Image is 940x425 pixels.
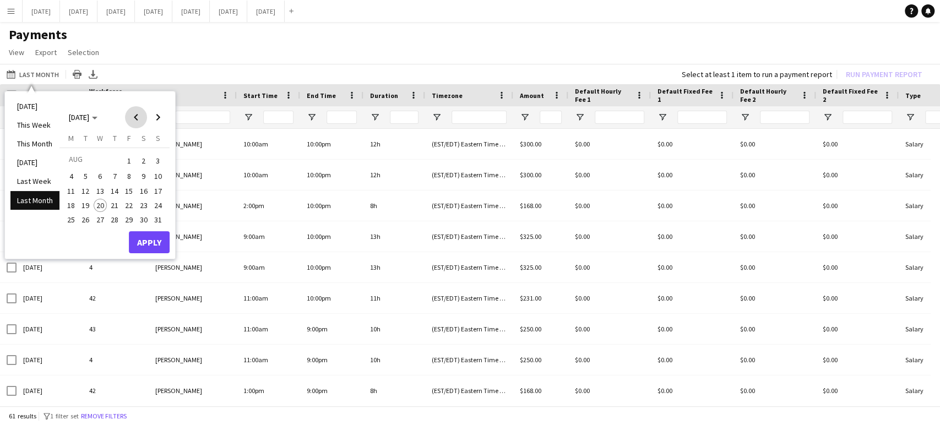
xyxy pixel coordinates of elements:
[363,190,425,221] div: 8h
[540,111,562,124] input: Amount Filter Input
[520,386,541,395] span: $168.00
[151,184,165,198] button: 17-08-2025
[651,221,733,252] div: $0.00
[136,152,150,169] button: 02-08-2025
[155,263,202,271] span: [PERSON_NAME]
[425,314,513,344] div: (EST/EDT) Eastern Time ([GEOGRAPHIC_DATA] & [GEOGRAPHIC_DATA])
[425,129,513,159] div: (EST/EDT) Eastern Time ([GEOGRAPHIC_DATA] & [GEOGRAPHIC_DATA])
[432,91,463,100] span: Timezone
[210,1,247,22] button: [DATE]
[122,199,135,212] span: 22
[9,47,24,57] span: View
[658,87,714,103] span: Default Fixed Fee 1
[64,198,78,212] button: 18-08-2025
[137,184,150,198] span: 16
[237,345,300,375] div: 11:00am
[172,1,210,22] button: [DATE]
[108,170,121,183] span: 7
[97,1,135,22] button: [DATE]
[520,91,544,100] span: Amount
[816,345,899,375] div: $0.00
[17,252,83,282] div: [DATE]
[816,252,899,282] div: $0.00
[10,172,59,190] li: Last Week
[520,201,541,210] span: $168.00
[94,199,107,212] span: 20
[64,184,78,198] span: 11
[568,375,651,406] div: $0.00
[78,212,93,227] button: 26-08-2025
[155,171,202,179] span: [PERSON_NAME]
[905,91,921,100] span: Type
[68,47,99,57] span: Selection
[307,112,317,122] button: Open Filter Menu
[425,221,513,252] div: (EST/EDT) Eastern Time ([GEOGRAPHIC_DATA] & [GEOGRAPHIC_DATA])
[155,294,202,302] span: [PERSON_NAME]
[79,213,93,226] span: 26
[155,140,202,148] span: [PERSON_NAME]
[84,133,88,143] span: T
[151,212,165,227] button: 31-08-2025
[107,198,122,212] button: 21-08-2025
[370,112,380,122] button: Open Filter Menu
[658,112,667,122] button: Open Filter Menu
[520,112,530,122] button: Open Filter Menu
[155,201,202,210] span: [PERSON_NAME]
[136,184,150,198] button: 16-08-2025
[237,283,300,313] div: 11:00am
[520,140,541,148] span: $300.00
[151,152,165,169] button: 03-08-2025
[63,45,104,59] a: Selection
[237,314,300,344] div: 11:00am
[79,199,93,212] span: 19
[17,314,83,344] div: [DATE]
[300,129,363,159] div: 10:00pm
[651,129,733,159] div: $0.00
[122,212,136,227] button: 29-08-2025
[64,152,122,169] td: AUG
[677,111,727,124] input: Default Fixed Fee 1 Filter Input
[108,184,121,198] span: 14
[10,153,59,172] li: [DATE]
[425,190,513,221] div: (EST/EDT) Eastern Time ([GEOGRAPHIC_DATA] & [GEOGRAPHIC_DATA])
[237,375,300,406] div: 1:00pm
[137,170,150,183] span: 9
[108,199,121,212] span: 21
[64,212,78,227] button: 25-08-2025
[122,184,135,198] span: 15
[263,111,294,124] input: Start Time Filter Input
[10,116,59,134] li: This Week
[568,129,651,159] div: $0.00
[733,375,816,406] div: $0.00
[237,221,300,252] div: 9:00am
[520,325,541,333] span: $250.00
[300,221,363,252] div: 10:00pm
[568,283,651,313] div: $0.00
[4,68,61,81] button: Last Month
[425,375,513,406] div: (EST/EDT) Eastern Time ([GEOGRAPHIC_DATA] & [GEOGRAPHIC_DATA])
[816,190,899,221] div: $0.00
[151,198,165,212] button: 24-08-2025
[300,375,363,406] div: 9:00pm
[175,111,230,124] input: Name Filter Input
[520,263,541,271] span: $325.00
[97,133,103,143] span: W
[363,160,425,190] div: 12h
[568,190,651,221] div: $0.00
[31,45,61,59] a: Export
[568,221,651,252] div: $0.00
[122,213,135,226] span: 29
[155,386,202,395] span: [PERSON_NAME]
[83,252,149,282] div: 4
[733,221,816,252] div: $0.00
[651,252,733,282] div: $0.00
[425,160,513,190] div: (EST/EDT) Eastern Time ([GEOGRAPHIC_DATA] & [GEOGRAPHIC_DATA])
[78,169,93,183] button: 05-08-2025
[733,283,816,313] div: $0.00
[137,213,150,226] span: 30
[237,160,300,190] div: 10:00am
[127,133,131,143] span: F
[568,314,651,344] div: $0.00
[452,111,507,124] input: Timezone Filter Input
[307,91,336,100] span: End Time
